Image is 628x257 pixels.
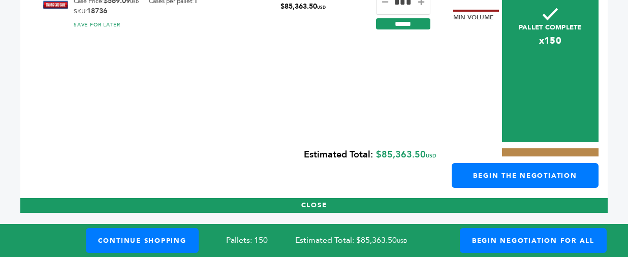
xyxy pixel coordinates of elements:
[280,1,326,13] span: $85,363.50
[452,163,599,188] a: Begin the Negotiation
[304,148,373,161] b: Estimated Total:
[86,228,199,253] a: Continue Shopping
[460,228,607,253] a: Begin Negotiation For All
[317,5,326,10] span: USD
[226,235,268,246] span: Pallets: 150
[397,238,407,245] span: USD
[543,8,558,20] img: checkmark
[295,235,434,246] span: Estimated Total: $85,363.50
[87,6,107,16] b: 18736
[426,152,436,159] span: USD
[20,198,608,213] button: CLOSE
[29,142,436,169] div: $85,363.50
[74,21,120,28] a: SAVE FOR LATER
[502,35,599,47] span: x150
[453,10,498,22] div: Min Volume
[74,7,107,16] div: SKU:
